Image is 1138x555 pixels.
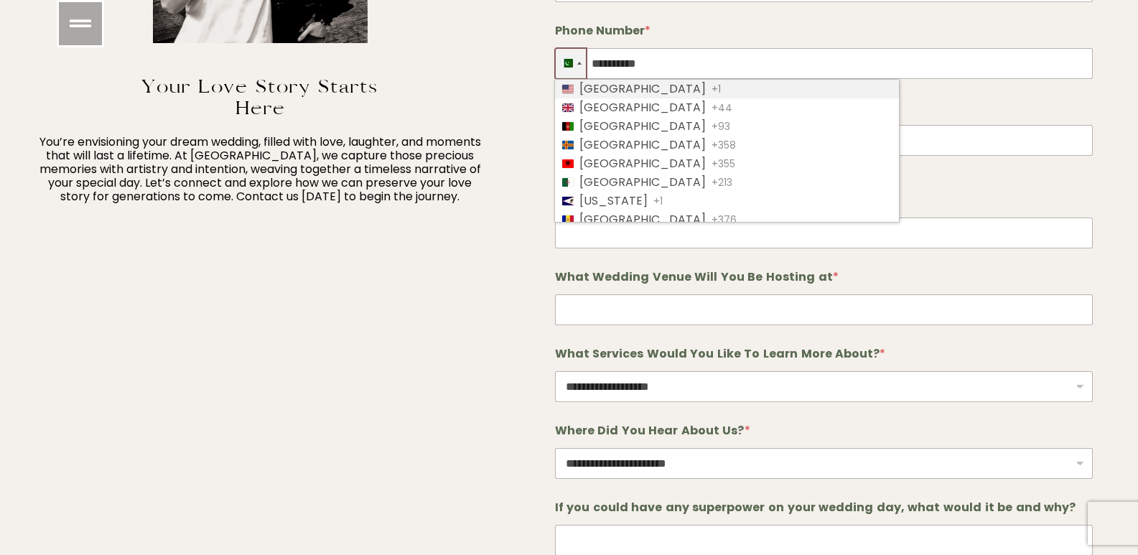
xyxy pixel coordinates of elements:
label: What Wedding Venue Will You Be Hosting at [555,270,1093,284]
span: [GEOGRAPHIC_DATA] [579,83,706,95]
input: Phone Number [555,48,1093,79]
span: +355 [712,159,735,169]
span: [GEOGRAPHIC_DATA] [579,214,706,225]
span: +1 [653,196,663,206]
label: What Services Would You Like To Learn More About? [555,347,1093,360]
label: Where Did You Hear About Us? [555,424,1093,437]
span: +358 [712,140,736,150]
ul: List of countries [554,79,900,223]
span: +44 [712,103,732,113]
label: Phone Number [555,24,1093,37]
span: [US_STATE] [579,195,648,207]
span: +213 [712,177,732,187]
span: [GEOGRAPHIC_DATA] [579,121,706,132]
span: +376 [712,215,737,225]
button: Selected country [555,48,587,79]
span: +93 [712,121,730,131]
span: +1 [712,84,721,94]
p: You’re envisioning your dream wedding, filled with love, laughter, and moments that will last a l... [37,135,484,204]
span: [GEOGRAPHIC_DATA] [579,139,706,151]
span: [GEOGRAPHIC_DATA] [579,177,706,188]
span: [GEOGRAPHIC_DATA] [579,158,706,169]
span: [GEOGRAPHIC_DATA] [579,102,706,113]
h3: Your Love Story Starts Here [128,76,393,119]
label: If you could have any superpower on your wedding day, what would it be and why? [555,500,1093,514]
